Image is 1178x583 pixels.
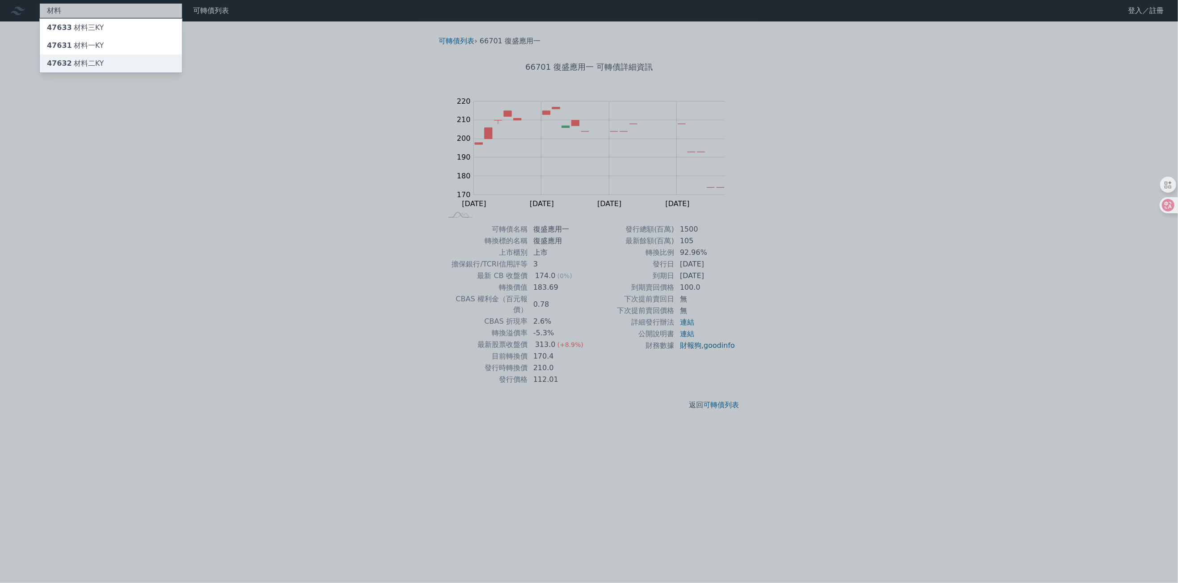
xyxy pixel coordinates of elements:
[47,59,72,68] span: 47632
[40,19,182,37] a: 47633材料三KY
[1133,540,1178,583] iframe: Chat Widget
[47,40,104,51] div: 材料一KY
[47,58,104,69] div: 材料二KY
[1133,540,1178,583] div: 聊天小组件
[40,55,182,72] a: 47632材料二KY
[47,23,72,32] span: 47633
[47,22,104,33] div: 材料三KY
[47,41,72,50] span: 47631
[40,37,182,55] a: 47631材料一KY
